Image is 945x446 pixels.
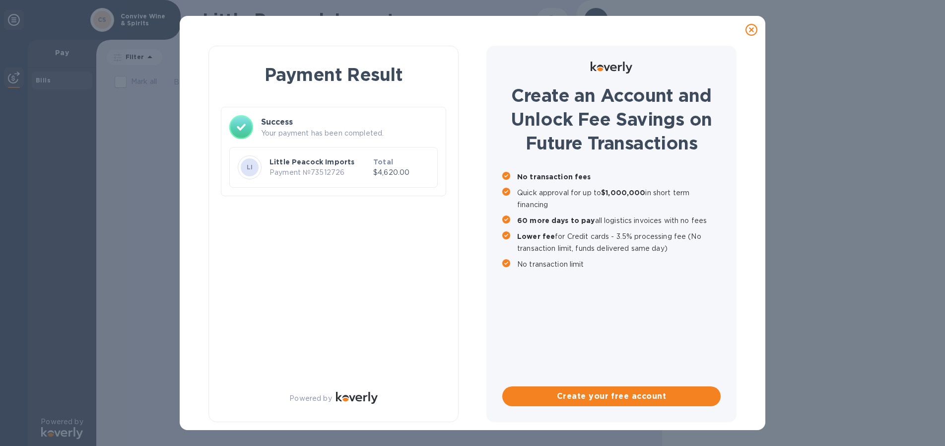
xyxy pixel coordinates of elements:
[373,167,429,178] p: $4,620.00
[373,158,393,166] b: Total
[225,62,442,87] h1: Payment Result
[247,163,253,171] b: LI
[336,392,378,404] img: Logo
[270,167,369,178] p: Payment № 73512726
[517,230,721,254] p: for Credit cards - 3.5% processing fee (No transaction limit, funds delivered same day)
[502,83,721,155] h1: Create an Account and Unlock Fee Savings on Future Transactions
[591,62,632,74] img: Logo
[601,189,645,197] b: $1,000,000
[517,217,595,224] b: 60 more days to pay
[261,116,438,128] h3: Success
[517,258,721,270] p: No transaction limit
[510,390,713,402] span: Create your free account
[261,128,438,139] p: Your payment has been completed.
[517,173,591,181] b: No transaction fees
[502,386,721,406] button: Create your free account
[270,157,369,167] p: Little Peacock Imports
[289,393,332,404] p: Powered by
[517,215,721,226] p: all logistics invoices with no fees
[517,232,555,240] b: Lower fee
[517,187,721,211] p: Quick approval for up to in short term financing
